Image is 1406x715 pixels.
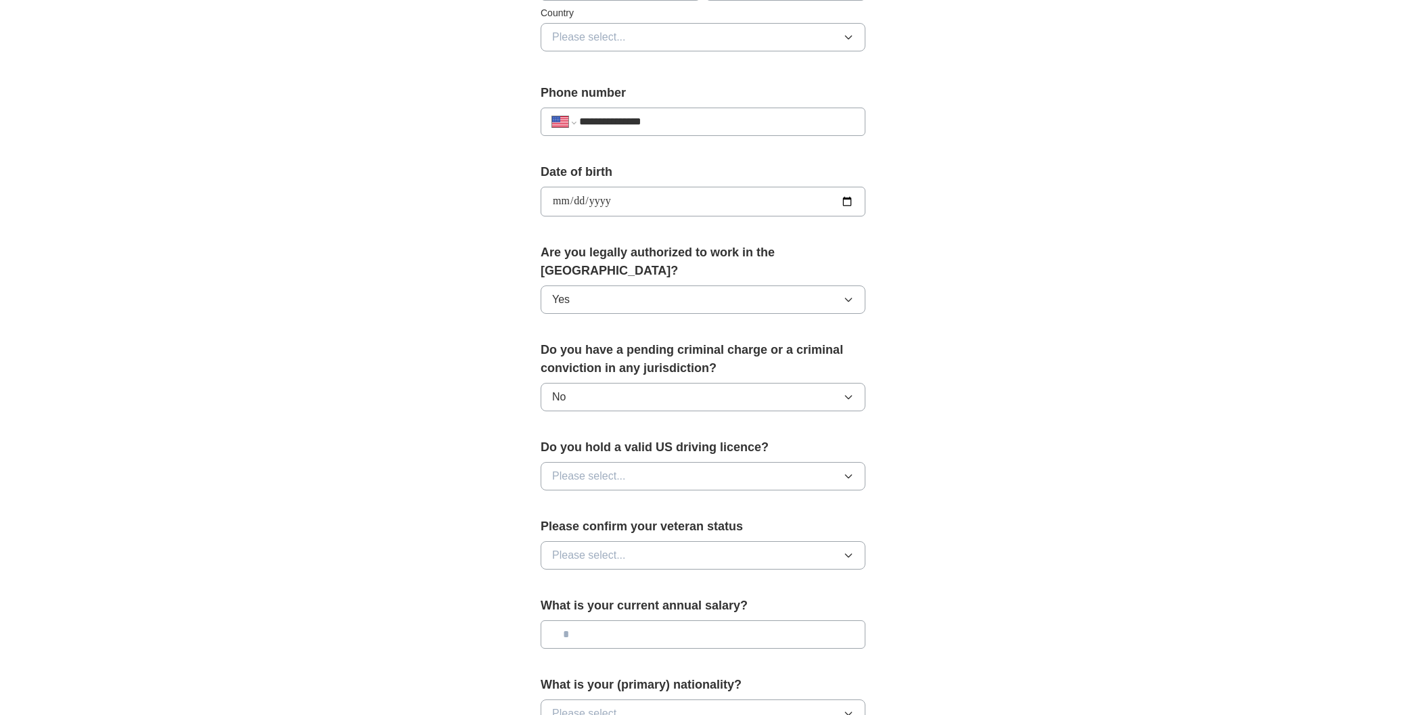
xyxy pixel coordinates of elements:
span: Please select... [552,547,626,563]
button: No [541,383,865,411]
button: Please select... [541,541,865,570]
label: Country [541,6,865,20]
span: No [552,389,566,405]
span: Please select... [552,468,626,484]
label: What is your current annual salary? [541,597,865,615]
label: Do you hold a valid US driving licence? [541,438,865,457]
button: Yes [541,285,865,314]
label: Date of birth [541,163,865,181]
label: Are you legally authorized to work in the [GEOGRAPHIC_DATA]? [541,244,865,280]
button: Please select... [541,23,865,51]
label: Do you have a pending criminal charge or a criminal conviction in any jurisdiction? [541,341,865,377]
span: Yes [552,292,570,308]
label: What is your (primary) nationality? [541,676,865,694]
label: Please confirm your veteran status [541,517,865,536]
label: Phone number [541,84,865,102]
span: Please select... [552,29,626,45]
button: Please select... [541,462,865,490]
